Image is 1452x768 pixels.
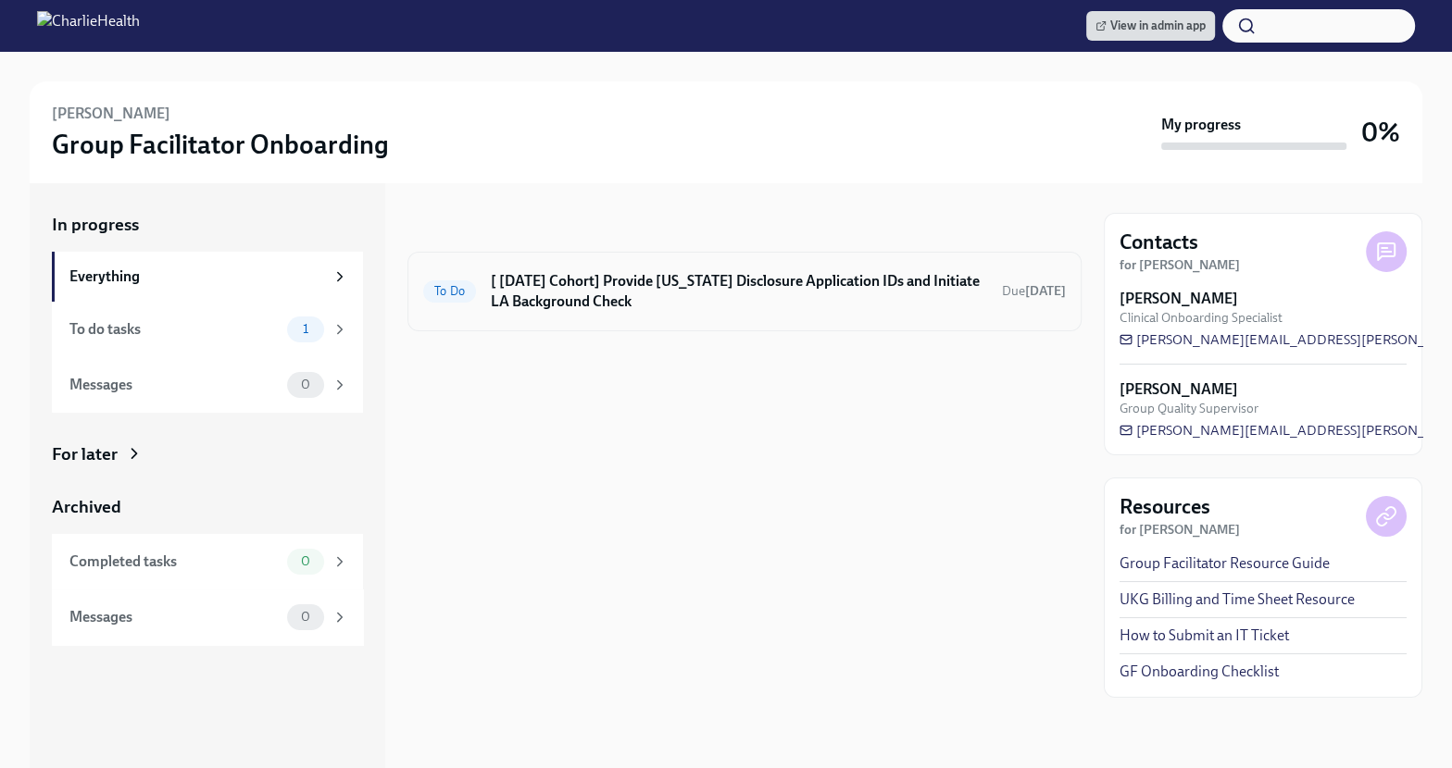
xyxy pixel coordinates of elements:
span: 0 [290,554,321,568]
div: In progress [407,213,494,237]
a: Archived [52,495,363,519]
a: To do tasks1 [52,302,363,357]
span: 1 [292,322,319,336]
a: To Do[ [DATE] Cohort] Provide [US_STATE] Disclosure Application IDs and Initiate LA Background Ch... [423,267,1066,316]
strong: My progress [1161,115,1241,135]
span: To Do [423,284,476,298]
a: UKG Billing and Time Sheet Resource [1120,589,1355,610]
strong: for [PERSON_NAME] [1120,522,1240,538]
div: For later [52,442,118,466]
h4: Contacts [1120,229,1198,256]
a: Messages0 [52,357,363,413]
a: View in admin app [1086,11,1215,41]
span: Group Quality Supervisor [1120,400,1258,417]
span: 0 [290,378,321,391]
a: For later [52,442,363,466]
h6: [PERSON_NAME] [52,104,170,124]
h3: 0% [1361,116,1400,149]
span: View in admin app [1095,17,1206,35]
h4: Resources [1120,493,1210,521]
a: Messages0 [52,589,363,645]
div: Messages [69,607,280,627]
img: CharlieHealth [37,11,140,41]
a: GF Onboarding Checklist [1120,662,1279,682]
a: Group Facilitator Resource Guide [1120,553,1330,574]
div: Messages [69,375,280,395]
span: Due [1002,283,1066,299]
strong: [PERSON_NAME] [1120,289,1238,309]
div: Everything [69,266,324,287]
a: In progress [52,213,363,237]
strong: [DATE] [1025,283,1066,299]
a: How to Submit an IT Ticket [1120,626,1289,646]
div: To do tasks [69,319,280,340]
span: Clinical Onboarding Specialist [1120,309,1283,327]
a: Everything [52,252,363,302]
span: 0 [290,610,321,624]
a: Completed tasks0 [52,534,363,589]
h3: Group Facilitator Onboarding [52,128,389,161]
div: Completed tasks [69,551,280,572]
span: September 10th, 2025 10:00 [1002,282,1066,300]
h6: [ [DATE] Cohort] Provide [US_STATE] Disclosure Application IDs and Initiate LA Background Check [491,271,987,312]
strong: for [PERSON_NAME] [1120,257,1240,273]
strong: [PERSON_NAME] [1120,379,1238,400]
